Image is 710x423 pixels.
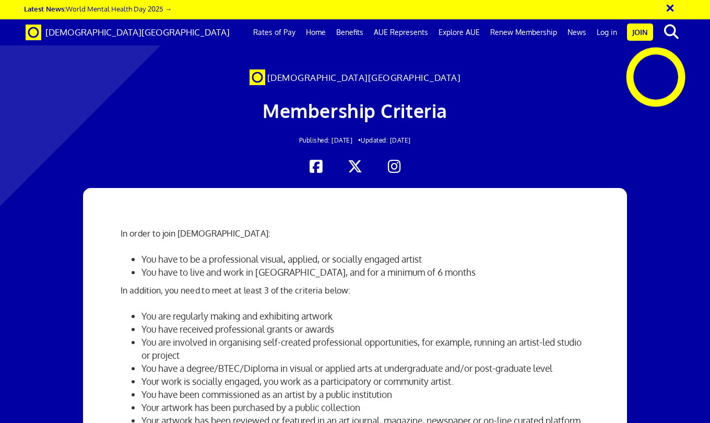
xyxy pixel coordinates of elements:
[18,19,238,45] a: Brand [DEMOGRAPHIC_DATA][GEOGRAPHIC_DATA]
[248,19,301,45] a: Rates of Pay
[141,362,589,375] li: You have a degree/BTEC/Diploma in visual or applied arts at undergraduate and/or post-graduate level
[141,375,589,388] li: Your work is socially engaged, you work as a participatory or community artist.
[45,27,230,38] span: [DEMOGRAPHIC_DATA][GEOGRAPHIC_DATA]
[591,19,622,45] a: Log in
[138,137,572,144] h2: Updated: [DATE]
[141,310,589,323] li: You are regularly making and exhibiting artwork
[141,323,589,336] li: You have received professional grants or awards
[263,99,447,122] span: Membership Criteria
[267,72,461,83] span: [DEMOGRAPHIC_DATA][GEOGRAPHIC_DATA]
[331,19,369,45] a: Benefits
[369,19,433,45] a: AUE Represents
[141,266,589,279] li: You have to live and work in [GEOGRAPHIC_DATA], and for a minimum of 6 months
[301,19,331,45] a: Home
[627,23,653,41] a: Join
[24,4,66,13] strong: Latest News:
[121,284,589,297] p: In addition, you need to meet at least 3 of the criteria below:
[141,253,589,266] li: You have to be a professional visual, applied, or socially engaged artist
[24,4,172,13] a: Latest News:World Mental Health Day 2025 →
[655,21,687,43] button: search
[299,136,361,144] span: Published: [DATE] •
[433,19,485,45] a: Explore AUE
[141,336,589,362] li: You are involved in organising self-created professional opportunities, for example, running an a...
[485,19,562,45] a: Renew Membership
[562,19,591,45] a: News
[141,401,589,414] li: Your artwork has been purchased by a public collection
[121,227,589,240] p: In order to join [DEMOGRAPHIC_DATA]:
[141,388,589,401] li: You have been commissioned as an artist by a public institution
